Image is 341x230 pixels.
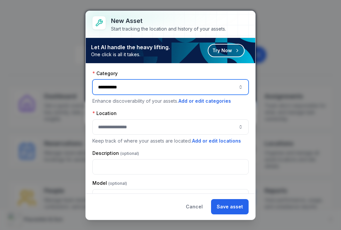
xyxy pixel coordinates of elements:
[92,137,249,145] p: Keep track of where your assets are located.
[92,150,139,157] label: Description
[92,180,127,186] label: Model
[192,137,241,145] button: Add or edit locations
[208,44,245,57] button: Try Now
[92,70,118,77] label: Category
[111,16,226,26] h3: New asset
[180,199,208,214] button: Cancel
[91,43,170,51] strong: Let AI handle the heavy lifting.
[111,26,226,32] div: Start tracking the location and history of your assets.
[211,199,249,214] button: Save asset
[92,110,117,117] label: Location
[92,97,249,105] p: Enhance discoverability of your assets.
[178,97,231,105] button: Add or edit categories
[91,51,170,58] span: One click is all it takes.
